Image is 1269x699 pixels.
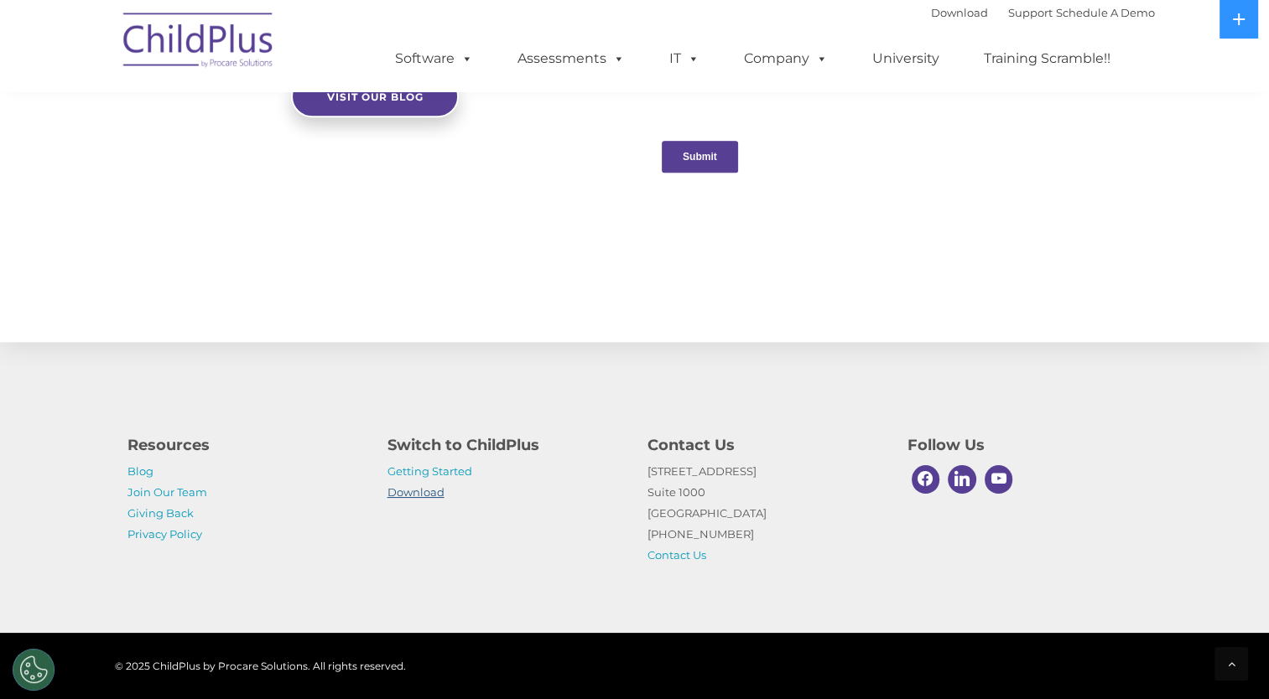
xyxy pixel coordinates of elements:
h4: Resources [127,433,362,457]
a: Youtube [980,461,1017,498]
span: Last name [233,111,284,123]
span: © 2025 ChildPlus by Procare Solutions. All rights reserved. [115,660,406,672]
a: Join Our Team [127,485,207,499]
a: Contact Us [648,548,706,562]
font: | [931,6,1155,19]
a: Download [387,485,445,499]
a: IT [653,42,716,75]
button: Cookies Settings [13,649,55,691]
p: [STREET_ADDRESS] Suite 1000 [GEOGRAPHIC_DATA] [PHONE_NUMBER] [648,461,882,566]
a: Training Scramble!! [967,42,1127,75]
a: Support [1008,6,1053,19]
h4: Switch to ChildPlus [387,433,622,457]
a: Company [727,42,845,75]
a: Linkedin [944,461,980,498]
a: Facebook [908,461,944,498]
img: ChildPlus by Procare Solutions [115,1,283,85]
h4: Contact Us [648,433,882,457]
span: Phone number [233,179,304,192]
a: Software [378,42,490,75]
a: Visit our blog [291,75,459,117]
a: Getting Started [387,464,472,478]
a: Download [931,6,988,19]
a: Privacy Policy [127,527,202,541]
a: Assessments [501,42,642,75]
h4: Follow Us [908,433,1142,457]
a: Schedule A Demo [1056,6,1155,19]
a: Giving Back [127,506,194,520]
a: Blog [127,464,153,478]
a: University [856,42,956,75]
span: Visit our blog [326,91,423,103]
